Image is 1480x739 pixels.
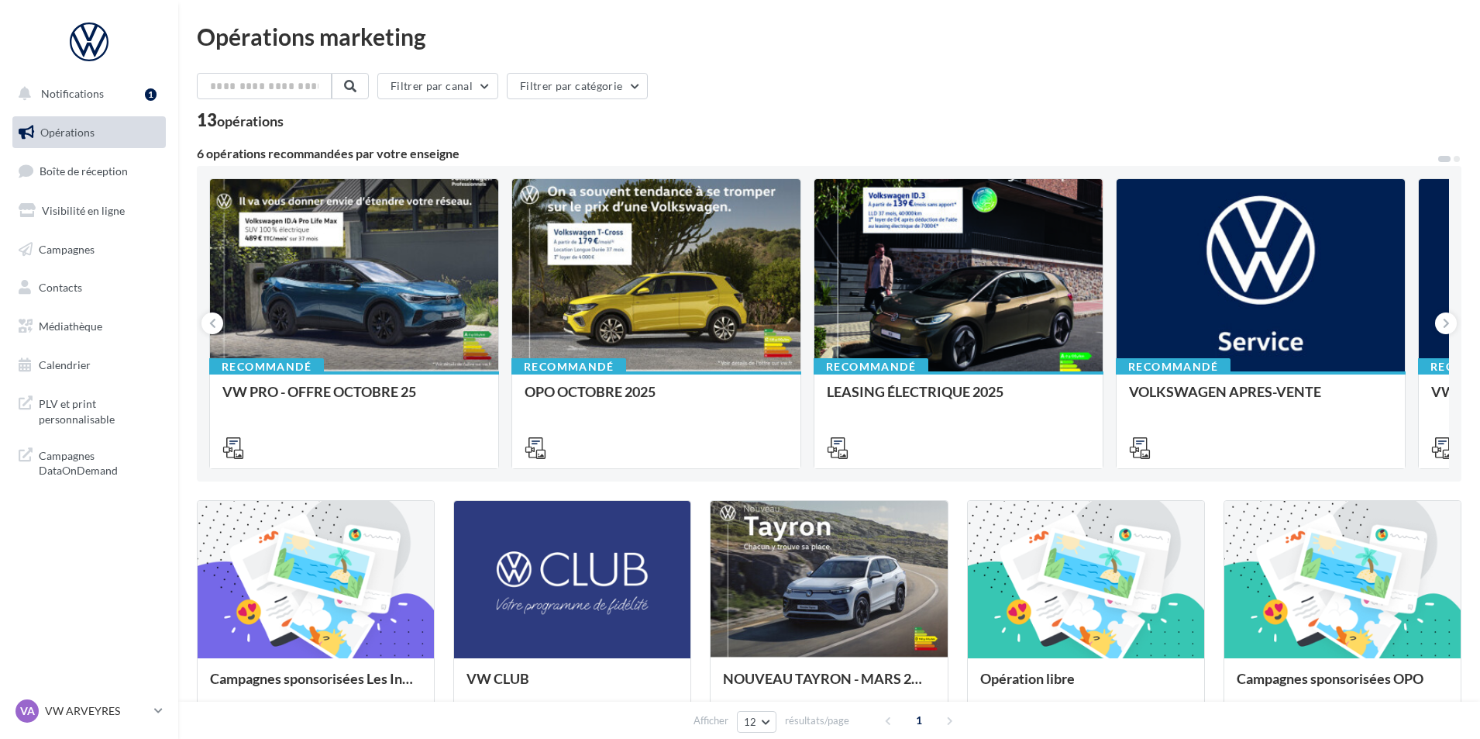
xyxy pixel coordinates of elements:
span: Afficher [694,713,728,728]
div: Campagnes sponsorisées Les Instants VW Octobre [210,671,422,702]
a: Campagnes [9,233,169,266]
div: opérations [217,114,284,128]
button: Filtrer par catégorie [507,73,648,99]
span: Calendrier [39,358,91,371]
div: OPO OCTOBRE 2025 [525,384,788,415]
div: Recommandé [814,358,928,375]
a: Visibilité en ligne [9,195,169,227]
div: Opérations marketing [197,25,1461,48]
span: Opérations [40,126,95,139]
div: Recommandé [1116,358,1230,375]
div: Opération libre [980,671,1192,702]
a: Boîte de réception [9,154,169,188]
span: Campagnes DataOnDemand [39,445,160,478]
span: Visibilité en ligne [42,204,125,217]
a: Contacts [9,271,169,304]
p: VW ARVEYRES [45,703,148,719]
div: Campagnes sponsorisées OPO [1237,671,1448,702]
div: VW CLUB [466,671,678,702]
button: Filtrer par canal [377,73,498,99]
div: VW PRO - OFFRE OCTOBRE 25 [222,384,486,415]
span: 12 [744,716,757,728]
button: Notifications 1 [9,78,163,110]
div: NOUVEAU TAYRON - MARS 2025 [723,671,934,702]
span: VA [20,703,35,719]
div: LEASING ÉLECTRIQUE 2025 [827,384,1090,415]
span: résultats/page [785,713,849,728]
a: Médiathèque [9,310,169,343]
span: Contacts [39,281,82,294]
a: VA VW ARVEYRES [12,696,166,726]
div: 1 [145,88,157,101]
a: PLV et print personnalisable [9,387,169,433]
div: 6 opérations recommandées par votre enseigne [197,147,1437,160]
span: PLV et print personnalisable [39,393,160,426]
div: 13 [197,112,284,129]
a: Opérations [9,116,169,149]
a: Calendrier [9,349,169,382]
span: Médiathèque [39,319,102,333]
a: Campagnes DataOnDemand [9,439,169,485]
div: VOLKSWAGEN APRES-VENTE [1129,384,1392,415]
div: Recommandé [209,358,324,375]
button: 12 [737,711,776,733]
span: Boîte de réception [40,164,128,178]
span: Campagnes [39,242,95,255]
span: Notifications [41,87,104,100]
div: Recommandé [511,358,626,375]
span: 1 [907,708,931,733]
